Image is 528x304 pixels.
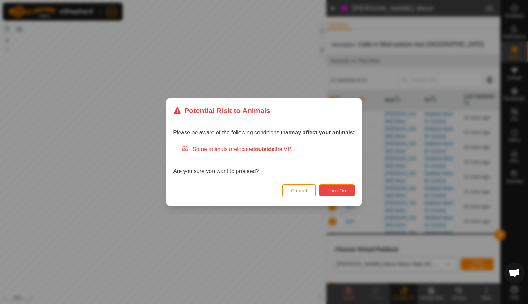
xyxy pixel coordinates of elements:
div: Are you sure you want to proceed? [173,145,355,175]
div: Open chat [504,263,525,283]
span: Please be aware of the following conditions that [173,130,355,135]
strong: may affect your animals: [290,130,355,135]
button: Cancel [282,184,316,196]
span: Turn On [328,188,346,193]
span: located the VP. [237,146,292,152]
strong: outside [255,146,275,152]
button: Turn On [319,184,355,196]
span: Cancel [291,188,307,193]
div: Potential Risk to Animals [173,105,270,116]
div: Some animals are [181,145,355,153]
